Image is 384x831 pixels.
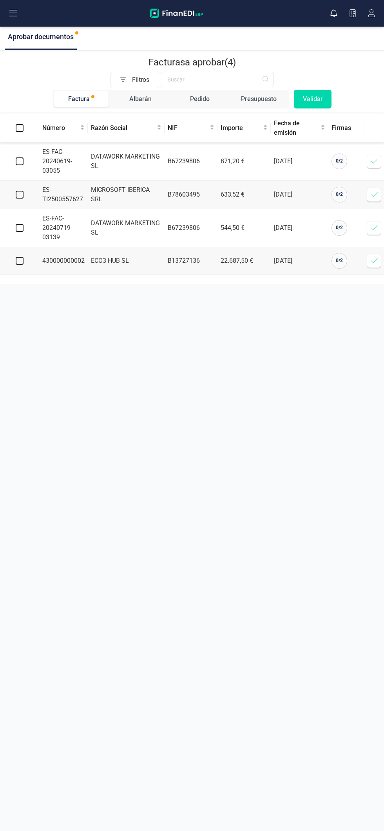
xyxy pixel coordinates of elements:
[150,9,203,18] img: Logo Finanedi
[42,123,78,133] span: Número
[336,158,343,164] span: 0 / 2
[168,123,208,133] span: NIF
[165,143,217,181] td: B67239806
[68,94,90,104] div: Factura
[39,181,88,209] td: ES-TI2500557627
[336,191,343,197] span: 0 / 2
[217,143,271,181] td: 871,20 €
[217,181,271,209] td: 633,52 €
[39,209,88,247] td: ES-FAC-20240719-03139
[8,33,74,41] span: Aprobar documentos
[271,209,328,247] td: [DATE]
[88,209,165,247] td: DATAWORK MARKETING SL
[336,225,343,230] span: 0 / 2
[221,123,261,133] span: Importe
[91,123,155,133] span: Razón Social
[88,247,165,275] td: ECO3 HUB SL
[294,90,331,108] button: Validar
[165,209,217,247] td: B67239806
[190,94,210,104] div: Pedido
[132,72,159,88] span: Filtros
[88,181,165,209] td: MICROSOFT IBERICA SRL
[217,209,271,247] td: 544,50 €
[39,143,88,181] td: ES-FAC-20240619-03055
[88,143,165,181] td: DATAWORK MARKETING SL
[217,247,271,275] td: 22.687,50 €
[328,114,364,143] th: Firmas
[271,181,328,209] td: [DATE]
[241,94,277,104] div: Presupuesto
[336,258,343,263] span: 0 / 2
[161,72,274,87] input: Buscar
[271,247,328,275] td: [DATE]
[271,143,328,181] td: [DATE]
[165,181,217,209] td: B78603495
[274,119,319,137] span: Fecha de emisión
[129,94,152,104] div: Albarán
[110,72,159,88] button: Filtros
[39,247,88,275] td: 430000000002
[149,56,236,69] p: Facturas a aprobar (4)
[165,247,217,275] td: B13727136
